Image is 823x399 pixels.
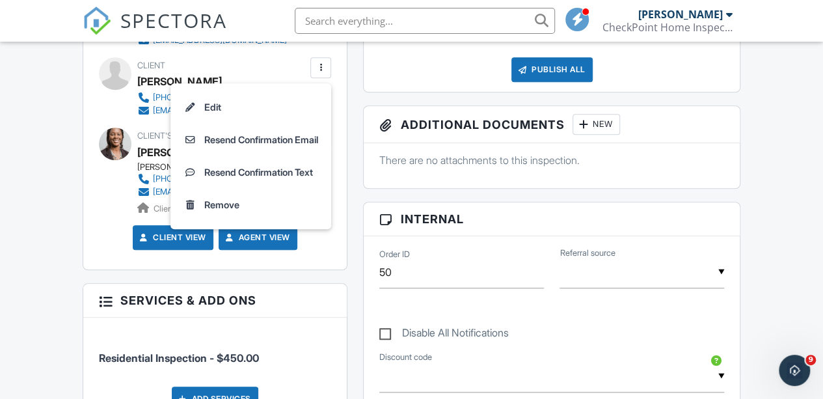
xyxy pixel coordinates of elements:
div: Remove [204,197,239,213]
div: Support says… [10,89,250,292]
p: There are no attachments to this inspection. [379,153,724,167]
a: SPECTORA [83,18,227,45]
h1: Support [63,7,104,16]
img: Profile image for Support [37,7,58,28]
button: Send a message… [223,294,244,315]
li: Service: Residential Inspection [99,327,332,376]
div: [PERSON_NAME] [638,8,723,21]
div: [EMAIL_ADDRESS][DOMAIN_NAME] [153,187,287,197]
span: Residential Inspection - $450.00 [99,351,259,365]
span: Client's Agent [137,131,201,141]
div: You've received a payment! Amount $450.00 Fee $0.00 Net $450.00 Transaction # pi_3SCSk7K7snlDGpRF... [21,96,203,160]
a: Agent View [223,231,290,244]
a: Remove [178,189,323,221]
h3: Internal [364,202,740,236]
label: Disable All Notifications [379,327,509,343]
p: Active 1h ago [63,16,121,29]
span: 9 [805,355,816,365]
div: New [573,114,620,135]
div: [PERSON_NAME] [PERSON_NAME] [137,162,297,172]
iframe: Intercom live chat [779,355,810,386]
h3: Additional Documents [364,106,740,143]
button: go back [8,5,33,30]
a: here [90,218,111,228]
a: [PERSON_NAME] [137,143,222,162]
button: Start recording [83,299,93,310]
label: Discount code [379,351,432,363]
a: Resend Confirmation Text [178,156,323,189]
div: [PERSON_NAME] [137,72,222,91]
button: Home [204,5,228,30]
a: [DOMAIN_NAME] [30,244,106,255]
a: [STREET_ADDRESS] [68,148,158,158]
div: Publish All [511,57,593,82]
div: [PHONE_NUMBER] [153,92,224,103]
div: Close [228,5,252,29]
span: SPECTORA [120,7,227,34]
textarea: Message… [11,272,249,294]
label: Referral source [560,247,615,259]
h3: Services & Add ons [83,284,347,318]
div: [PHONE_NUMBER] [153,174,224,184]
input: Search everything... [295,8,555,34]
div: [EMAIL_ADDRESS][DOMAIN_NAME] [153,105,287,116]
button: Upload attachment [20,299,31,310]
a: Client View [137,231,206,244]
div: You've received a payment! Amount $450.00 Fee $0.00 Net $450.00 Transaction # pi_3SCSk7K7snlDGpRF... [10,89,213,264]
span: Client [137,61,165,70]
button: Gif picker [62,299,72,310]
a: [EMAIL_ADDRESS][DOMAIN_NAME] [137,186,287,199]
img: The Best Home Inspection Software - Spectora [83,7,111,35]
a: [PHONE_NUMBER] [137,172,287,186]
div: Support • 4h ago [21,266,89,274]
button: Emoji picker [41,299,51,310]
div: Payouts to your bank or debit card occur on a daily basis. Each payment usually takes two busines... [21,167,203,256]
span: Client's Agent - [154,204,215,213]
div: CheckPoint Home Inspections,LLC [602,21,733,34]
label: Order ID [379,249,410,260]
a: [PHONE_NUMBER] [137,91,287,104]
a: Resend Confirmation Email [178,124,323,156]
a: Edit [178,91,323,124]
a: [EMAIL_ADDRESS][DOMAIN_NAME] [137,104,287,117]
